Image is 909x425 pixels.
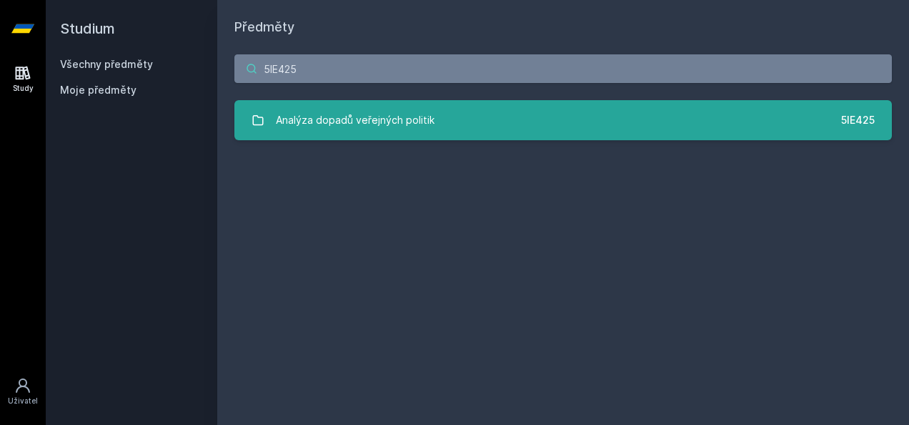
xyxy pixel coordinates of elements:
h1: Předměty [234,17,892,37]
div: Analýza dopadů veřejných politik [276,106,434,135]
a: Analýza dopadů veřejných politik 5IE425 [234,100,892,140]
a: Všechny předměty [60,58,153,70]
div: Study [13,83,34,94]
span: Moje předměty [60,83,136,97]
a: Study [3,57,43,101]
div: 5IE425 [841,113,875,127]
a: Uživatel [3,370,43,414]
div: Uživatel [8,396,38,406]
input: Název nebo ident předmětu… [234,54,892,83]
